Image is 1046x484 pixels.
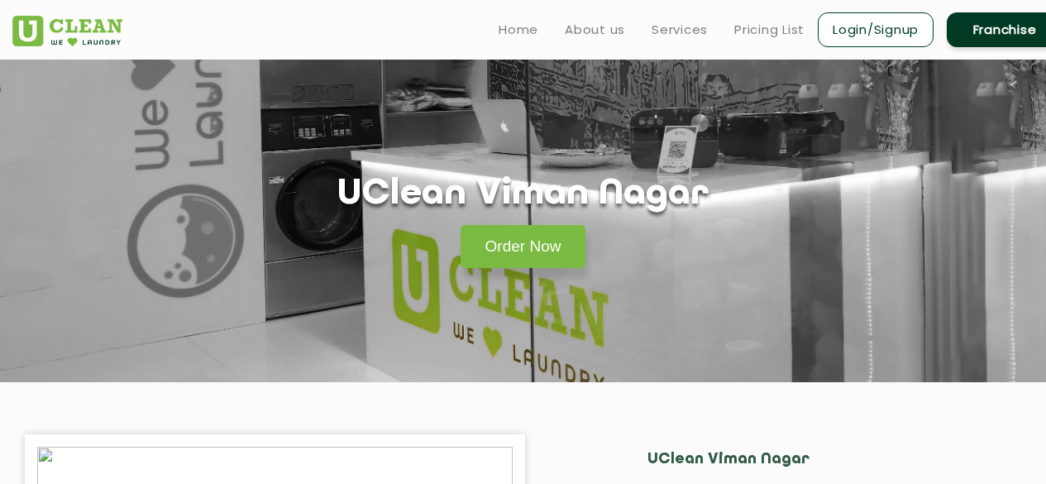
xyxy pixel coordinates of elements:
a: Services [652,20,708,40]
a: Pricing List [734,20,805,40]
a: Order Now [461,225,586,268]
a: About us [565,20,625,40]
img: UClean Laundry and Dry Cleaning [12,16,122,46]
a: Home [499,20,538,40]
h1: UClean Viman Nagar [337,174,709,216]
a: Login/Signup [818,12,934,47]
